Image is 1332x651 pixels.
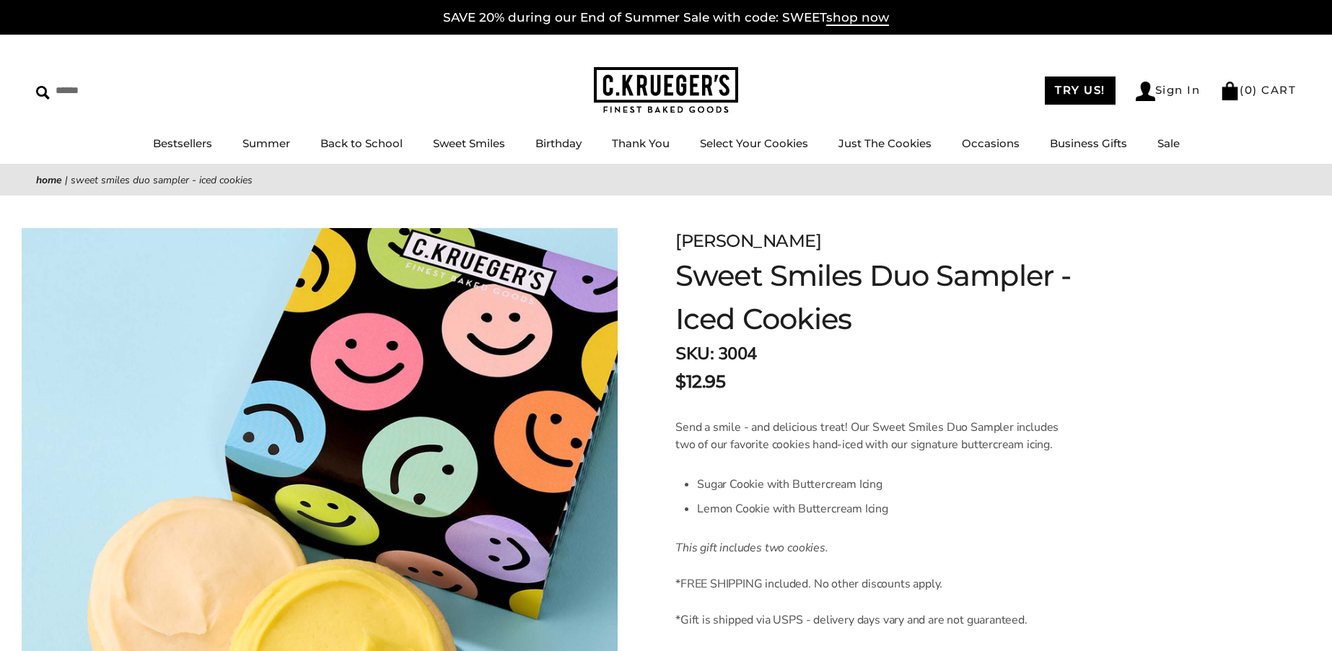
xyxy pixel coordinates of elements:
div: [PERSON_NAME] [675,228,1136,254]
input: Search [36,79,208,102]
span: | [65,173,68,187]
a: Select Your Cookies [700,136,808,150]
a: Just The Cookies [838,136,932,150]
strong: SKU: [675,342,714,365]
span: shop now [826,10,889,26]
img: Account [1136,82,1155,101]
span: 3004 [718,342,757,365]
a: Business Gifts [1050,136,1127,150]
span: 0 [1245,83,1253,97]
a: Back to School [320,136,403,150]
a: Thank You [612,136,670,150]
a: Bestsellers [153,136,212,150]
a: Birthday [535,136,582,150]
img: Search [36,86,50,100]
em: This gift includes two cookies. [675,540,828,556]
a: (0) CART [1220,83,1296,97]
p: *FREE SHIPPING included. No other discounts apply. [675,575,1070,593]
a: Sale [1157,136,1180,150]
span: $12.95 [675,369,725,395]
span: Sweet Smiles Duo Sampler - Iced Cookies [71,173,253,187]
img: C.KRUEGER'S [594,67,738,114]
a: SAVE 20% during our End of Summer Sale with code: SWEETshop now [443,10,889,26]
li: Sugar Cookie with Buttercream Icing [697,472,1070,497]
iframe: Sign Up via Text for Offers [12,596,149,639]
a: Home [36,173,62,187]
p: Send a smile - and delicious treat! Our Sweet Smiles Duo Sampler includes two of our favorite coo... [675,419,1070,453]
li: Lemon Cookie with Buttercream Icing [697,497,1070,521]
img: Bag [1220,82,1240,100]
nav: breadcrumbs [36,172,1296,188]
a: Occasions [962,136,1020,150]
h1: Sweet Smiles Duo Sampler - Iced Cookies [675,254,1136,341]
a: Sweet Smiles [433,136,505,150]
a: Summer [242,136,290,150]
a: TRY US! [1045,77,1116,105]
p: *Gift is shipped via USPS - delivery days vary and are not guaranteed. [675,611,1070,629]
a: Sign In [1136,82,1201,101]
